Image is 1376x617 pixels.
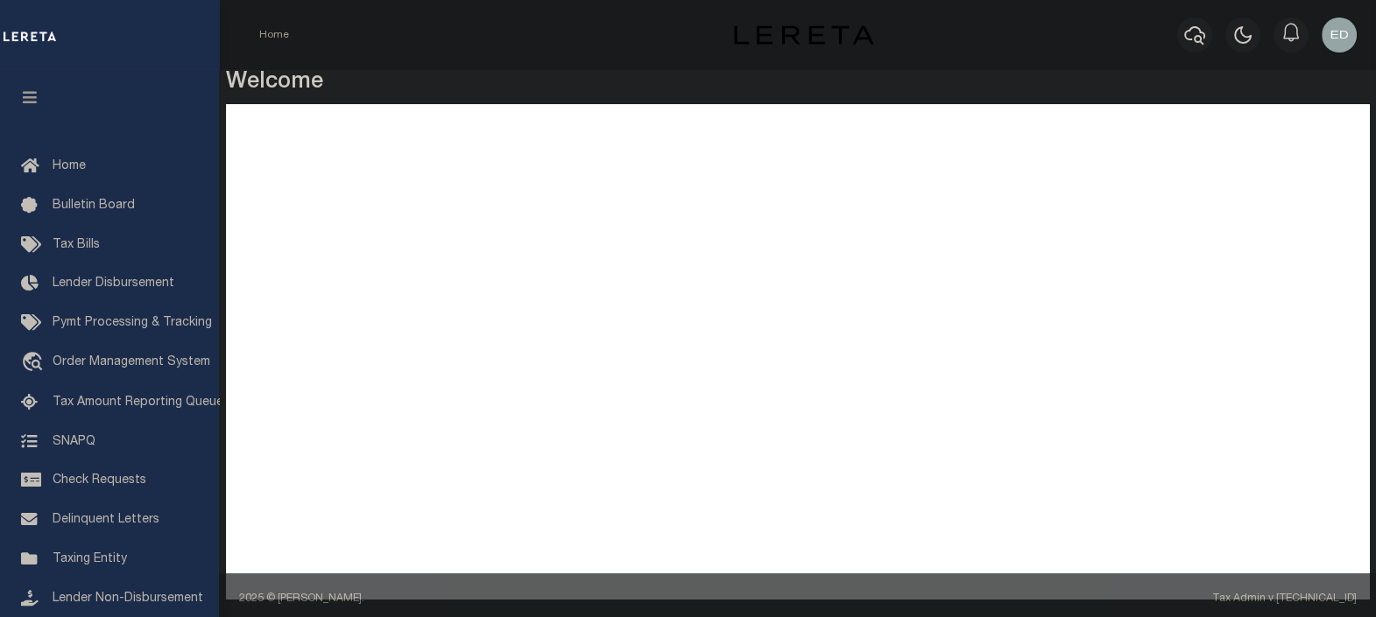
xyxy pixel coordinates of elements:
[226,70,1370,97] h3: Welcome
[53,553,127,565] span: Taxing Entity
[53,396,223,409] span: Tax Amount Reporting Queue
[226,591,798,606] div: 2025 © [PERSON_NAME].
[53,592,203,605] span: Lender Non-Disbursement
[1322,18,1357,53] img: svg+xml;base64,PHN2ZyB4bWxucz0iaHR0cDovL3d3dy53My5vcmcvMjAwMC9zdmciIHBvaW50ZXItZXZlbnRzPSJub25lIi...
[53,474,146,487] span: Check Requests
[811,591,1357,606] div: Tax Admin v.[TECHNICAL_ID]
[53,277,174,290] span: Lender Disbursement
[53,160,86,172] span: Home
[53,356,210,368] span: Order Management System
[53,200,135,212] span: Bulletin Board
[53,435,95,447] span: SNAPQ
[734,25,874,45] img: logo-dark.svg
[53,239,100,251] span: Tax Bills
[259,27,289,43] li: Home
[53,514,159,526] span: Delinquent Letters
[21,352,49,375] i: travel_explore
[53,317,212,329] span: Pymt Processing & Tracking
